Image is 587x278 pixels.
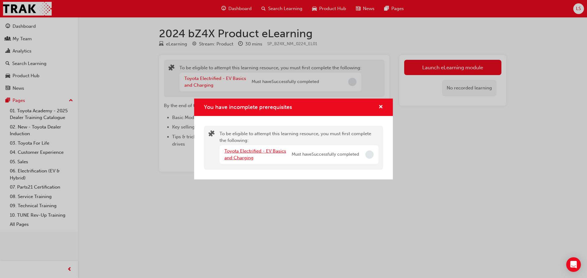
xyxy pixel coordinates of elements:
[292,151,359,158] span: Must have Successfully completed
[209,131,215,138] span: puzzle-icon
[378,103,383,111] button: cross-icon
[204,104,292,110] span: You have incomplete prerequisites
[194,99,393,179] div: You have incomplete prerequisites
[224,148,286,161] a: Toyota Electrified - EV Basics and Charging
[566,257,581,272] div: Open Intercom Messenger
[365,150,374,159] span: Incomplete
[378,105,383,110] span: cross-icon
[220,130,378,165] div: To be eligible to attempt this learning resource, you must first complete the following:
